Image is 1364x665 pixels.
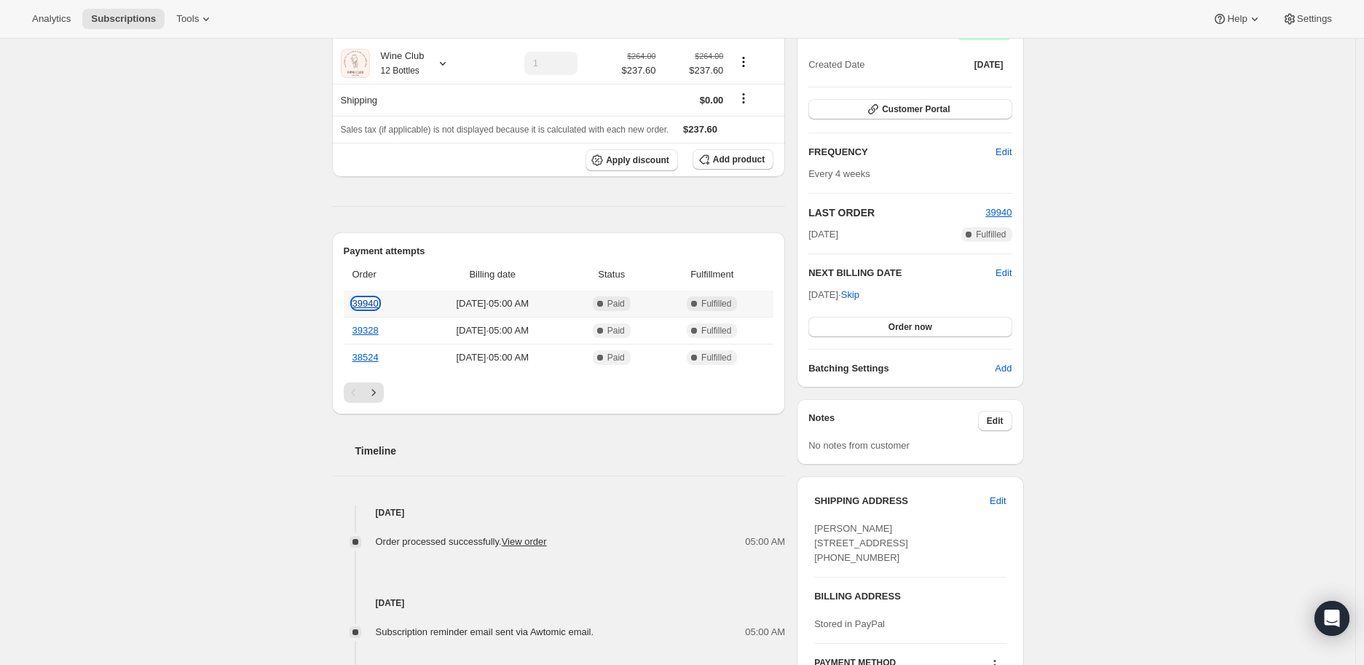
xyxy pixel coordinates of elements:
[841,288,859,302] span: Skip
[352,298,379,309] a: 39940
[966,55,1012,75] button: [DATE]
[23,9,79,29] button: Analytics
[808,361,995,376] h6: Batching Settings
[832,283,868,307] button: Skip
[1297,13,1332,25] span: Settings
[621,63,655,78] span: $237.60
[987,415,1004,427] span: Edit
[683,124,717,135] span: $237.60
[700,95,724,106] span: $0.00
[352,352,379,363] a: 38524
[421,350,564,365] span: [DATE] · 05:00 AM
[370,49,425,78] div: Wine Club
[808,168,870,179] span: Every 4 weeks
[355,444,786,458] h2: Timeline
[586,149,678,171] button: Apply discount
[91,13,156,25] span: Subscriptions
[344,244,774,259] h2: Payment attempts
[996,145,1012,160] span: Edit
[814,523,908,563] span: [PERSON_NAME] [STREET_ADDRESS] [PHONE_NUMBER]
[808,58,864,72] span: Created Date
[976,229,1006,240] span: Fulfilled
[888,321,932,333] span: Order now
[978,411,1012,431] button: Edit
[808,227,838,242] span: [DATE]
[814,589,1006,604] h3: BILLING ADDRESS
[421,267,564,282] span: Billing date
[695,52,723,60] small: $264.00
[363,382,384,403] button: Next
[352,325,379,336] a: 39328
[344,382,774,403] nav: Pagination
[341,125,669,135] span: Sales tax (if applicable) is not displayed because it is calculated with each new order.
[332,84,484,116] th: Shipping
[974,59,1004,71] span: [DATE]
[745,625,785,640] span: 05:00 AM
[1274,9,1341,29] button: Settings
[376,536,547,547] span: Order processed successfully.
[808,289,859,300] span: [DATE] ·
[986,357,1020,380] button: Add
[808,145,996,160] h2: FREQUENCY
[659,267,765,282] span: Fulfillment
[814,618,885,629] span: Stored in PayPal
[814,494,990,508] h3: SHIPPING ADDRESS
[572,267,650,282] span: Status
[808,411,978,431] h3: Notes
[381,66,419,76] small: 12 Bottles
[808,205,985,220] h2: LAST ORDER
[745,535,785,549] span: 05:00 AM
[32,13,71,25] span: Analytics
[167,9,222,29] button: Tools
[701,298,731,310] span: Fulfilled
[732,90,755,106] button: Shipping actions
[421,323,564,338] span: [DATE] · 05:00 AM
[985,205,1012,220] button: 39940
[502,536,547,547] a: View order
[985,207,1012,218] a: 39940
[732,54,755,70] button: Product actions
[808,99,1012,119] button: Customer Portal
[808,317,1012,337] button: Order now
[882,103,950,115] span: Customer Portal
[1314,601,1349,636] div: Open Intercom Messenger
[606,154,669,166] span: Apply discount
[344,259,417,291] th: Order
[990,494,1006,508] span: Edit
[607,325,625,337] span: Paid
[627,52,655,60] small: $264.00
[987,141,1020,164] button: Edit
[664,63,723,78] span: $237.60
[693,149,773,170] button: Add product
[701,325,731,337] span: Fulfilled
[701,352,731,363] span: Fulfilled
[995,361,1012,376] span: Add
[1227,13,1247,25] span: Help
[176,13,199,25] span: Tools
[376,626,594,637] span: Subscription reminder email sent via Awtomic email.
[332,596,786,610] h4: [DATE]
[981,489,1014,513] button: Edit
[607,352,625,363] span: Paid
[713,154,765,165] span: Add product
[82,9,165,29] button: Subscriptions
[996,266,1012,280] button: Edit
[341,49,370,78] img: product img
[332,505,786,520] h4: [DATE]
[808,440,910,451] span: No notes from customer
[808,266,996,280] h2: NEXT BILLING DATE
[607,298,625,310] span: Paid
[1204,9,1270,29] button: Help
[421,296,564,311] span: [DATE] · 05:00 AM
